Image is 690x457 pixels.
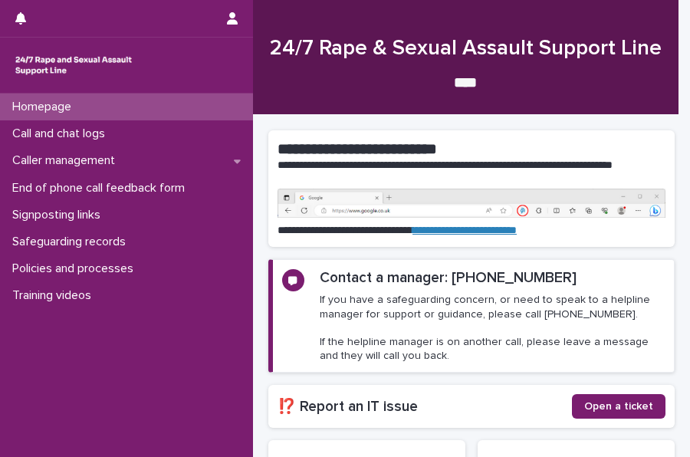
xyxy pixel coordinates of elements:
p: Signposting links [6,208,113,222]
p: Homepage [6,100,84,114]
p: Caller management [6,153,127,168]
img: https%3A%2F%2Fcdn.document360.io%2F0deca9d6-0dac-4e56-9e8f-8d9979bfce0e%2FImages%2FDocumentation%... [278,189,665,218]
p: Call and chat logs [6,127,117,141]
h2: Contact a manager: [PHONE_NUMBER] [320,269,577,287]
span: Open a ticket [584,401,653,412]
p: If you have a safeguarding concern, or need to speak to a helpline manager for support or guidanc... [320,293,665,363]
p: Safeguarding records [6,235,138,249]
p: Training videos [6,288,103,303]
img: rhQMoQhaT3yELyF149Cw [12,50,135,81]
p: End of phone call feedback form [6,181,197,196]
a: Open a ticket [572,394,665,419]
h2: ⁉️ Report an IT issue [278,398,572,416]
h1: 24/7 Rape & Sexual Assault Support Line [268,36,663,62]
p: Policies and processes [6,261,146,276]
